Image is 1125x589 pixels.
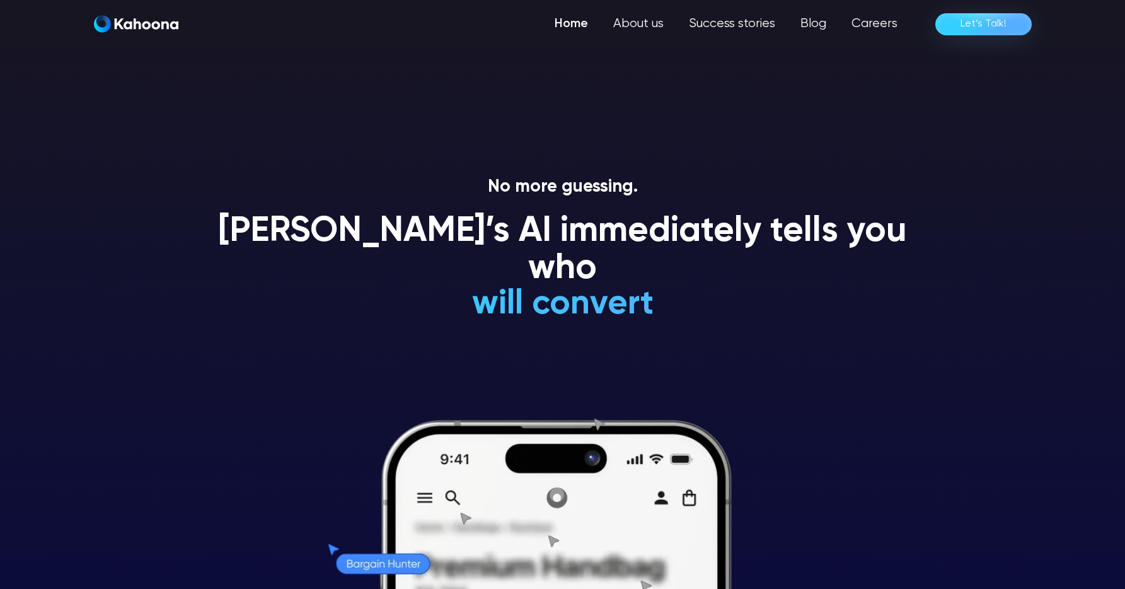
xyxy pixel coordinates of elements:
a: About us [601,11,676,37]
a: Careers [839,11,910,37]
a: Home [542,11,601,37]
h1: is a premium-shopper [377,287,748,324]
a: Blog [788,11,839,37]
h1: [PERSON_NAME]’s AI immediately tells you who [204,213,922,288]
h1: is an impulsive shopper [377,324,748,361]
a: Kahoona logo blackKahoona logo white [94,15,178,33]
a: Let’s Talk! [935,13,1032,35]
a: Success stories [676,11,788,37]
p: No more guessing. [204,177,922,198]
img: Kahoona logo white [94,15,178,33]
div: Let’s Talk! [961,14,1007,34]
